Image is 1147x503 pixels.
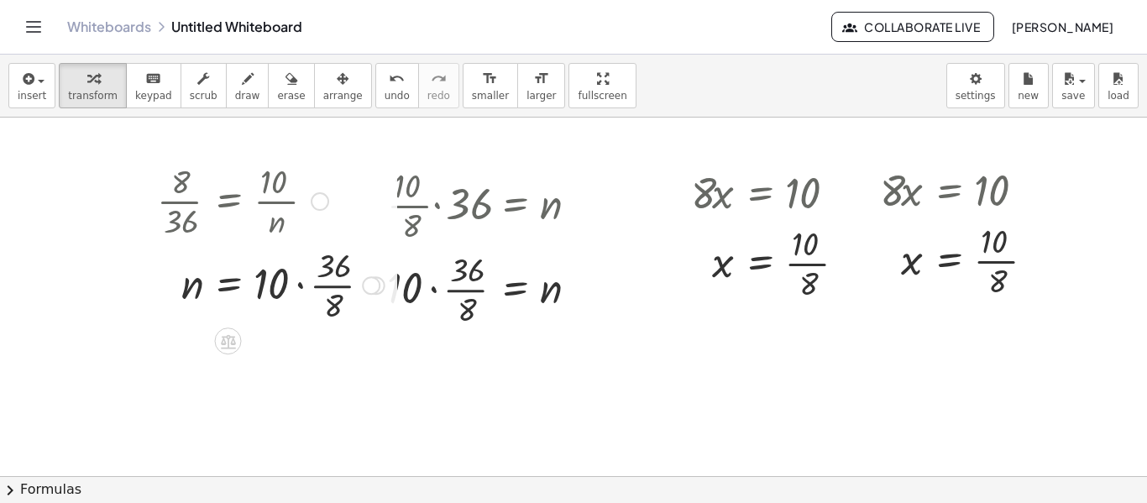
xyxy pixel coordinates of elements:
i: format_size [533,69,549,89]
a: Whiteboards [67,18,151,35]
span: [PERSON_NAME] [1011,19,1113,34]
button: [PERSON_NAME] [998,12,1127,42]
button: draw [226,63,270,108]
button: format_sizesmaller [463,63,518,108]
span: erase [277,90,305,102]
span: scrub [190,90,217,102]
span: redo [427,90,450,102]
span: arrange [323,90,363,102]
span: fullscreen [578,90,626,102]
span: draw [235,90,260,102]
span: insert [18,90,46,102]
button: keyboardkeypad [126,63,181,108]
button: new [1008,63,1049,108]
span: Collaborate Live [846,19,980,34]
button: scrub [181,63,227,108]
i: keyboard [145,69,161,89]
button: insert [8,63,55,108]
button: undoundo [375,63,419,108]
span: larger [526,90,556,102]
button: save [1052,63,1095,108]
button: Toggle navigation [20,13,47,40]
span: settings [956,90,996,102]
div: Apply the same math to both sides of the equation [215,327,242,354]
span: smaller [472,90,509,102]
button: load [1098,63,1139,108]
button: format_sizelarger [517,63,565,108]
span: transform [68,90,118,102]
span: save [1061,90,1085,102]
button: erase [268,63,314,108]
span: undo [385,90,410,102]
i: format_size [482,69,498,89]
i: undo [389,69,405,89]
button: redoredo [418,63,459,108]
span: new [1018,90,1039,102]
button: transform [59,63,127,108]
button: arrange [314,63,372,108]
button: settings [946,63,1005,108]
i: redo [431,69,447,89]
button: fullscreen [568,63,636,108]
span: load [1108,90,1129,102]
span: keypad [135,90,172,102]
button: Collaborate Live [831,12,994,42]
